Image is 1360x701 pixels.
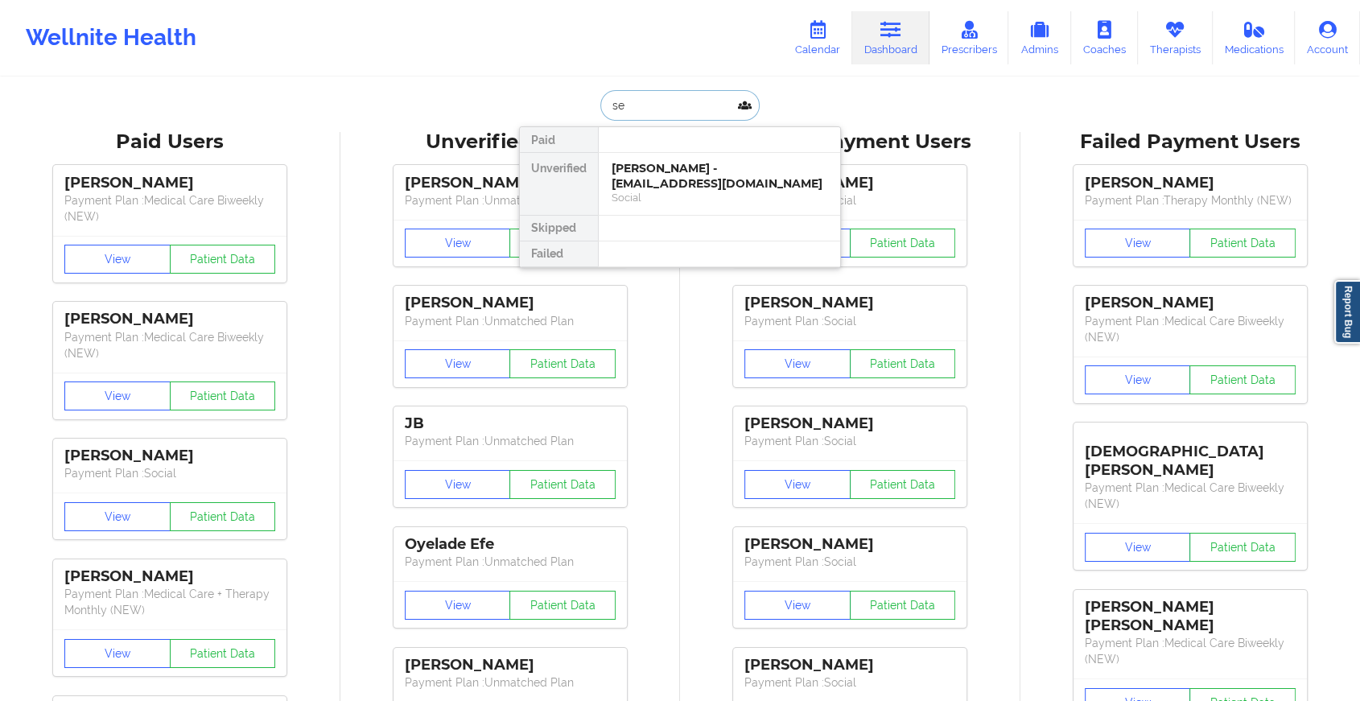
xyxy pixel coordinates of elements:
[509,229,616,258] button: Patient Data
[744,414,955,433] div: [PERSON_NAME]
[744,591,851,620] button: View
[64,245,171,274] button: View
[1138,11,1213,64] a: Therapists
[1295,11,1360,64] a: Account
[64,502,171,531] button: View
[612,191,827,204] div: Social
[1085,229,1191,258] button: View
[850,349,956,378] button: Patient Data
[744,554,955,570] p: Payment Plan : Social
[170,502,276,531] button: Patient Data
[1085,192,1296,208] p: Payment Plan : Therapy Monthly (NEW)
[1189,533,1296,562] button: Patient Data
[691,130,1009,155] div: Skipped Payment Users
[405,313,616,329] p: Payment Plan : Unmatched Plan
[1085,174,1296,192] div: [PERSON_NAME]
[1085,294,1296,312] div: [PERSON_NAME]
[64,381,171,410] button: View
[744,535,955,554] div: [PERSON_NAME]
[405,192,616,208] p: Payment Plan : Unmatched Plan
[405,174,616,192] div: [PERSON_NAME]
[783,11,852,64] a: Calendar
[405,656,616,674] div: [PERSON_NAME]
[1008,11,1071,64] a: Admins
[405,470,511,499] button: View
[744,349,851,378] button: View
[1189,365,1296,394] button: Patient Data
[405,433,616,449] p: Payment Plan : Unmatched Plan
[850,591,956,620] button: Patient Data
[1189,229,1296,258] button: Patient Data
[405,349,511,378] button: View
[405,294,616,312] div: [PERSON_NAME]
[352,130,670,155] div: Unverified Users
[744,313,955,329] p: Payment Plan : Social
[612,161,827,191] div: [PERSON_NAME] - [EMAIL_ADDRESS][DOMAIN_NAME]
[405,414,616,433] div: JB
[744,470,851,499] button: View
[852,11,929,64] a: Dashboard
[1334,280,1360,344] a: Report Bug
[405,591,511,620] button: View
[1085,313,1296,345] p: Payment Plan : Medical Care Biweekly (NEW)
[405,554,616,570] p: Payment Plan : Unmatched Plan
[929,11,1009,64] a: Prescribers
[170,381,276,410] button: Patient Data
[509,470,616,499] button: Patient Data
[744,433,955,449] p: Payment Plan : Social
[64,639,171,668] button: View
[744,192,955,208] p: Payment Plan : Social
[520,241,598,267] div: Failed
[744,294,955,312] div: [PERSON_NAME]
[520,153,598,216] div: Unverified
[64,465,275,481] p: Payment Plan : Social
[64,447,275,465] div: [PERSON_NAME]
[64,329,275,361] p: Payment Plan : Medical Care Biweekly (NEW)
[64,310,275,328] div: [PERSON_NAME]
[509,349,616,378] button: Patient Data
[405,674,616,691] p: Payment Plan : Unmatched Plan
[170,639,276,668] button: Patient Data
[405,535,616,554] div: Oyelade Efe
[64,567,275,586] div: [PERSON_NAME]
[170,245,276,274] button: Patient Data
[520,127,598,153] div: Paid
[1032,130,1350,155] div: Failed Payment Users
[64,192,275,225] p: Payment Plan : Medical Care Biweekly (NEW)
[1085,635,1296,667] p: Payment Plan : Medical Care Biweekly (NEW)
[1071,11,1138,64] a: Coaches
[1213,11,1296,64] a: Medications
[520,216,598,241] div: Skipped
[850,470,956,499] button: Patient Data
[509,591,616,620] button: Patient Data
[405,229,511,258] button: View
[1085,598,1296,635] div: [PERSON_NAME] [PERSON_NAME]
[1085,533,1191,562] button: View
[64,174,275,192] div: [PERSON_NAME]
[744,656,955,674] div: [PERSON_NAME]
[1085,431,1296,480] div: [DEMOGRAPHIC_DATA][PERSON_NAME]
[64,586,275,618] p: Payment Plan : Medical Care + Therapy Monthly (NEW)
[1085,365,1191,394] button: View
[850,229,956,258] button: Patient Data
[744,674,955,691] p: Payment Plan : Social
[11,130,329,155] div: Paid Users
[744,174,955,192] div: [PERSON_NAME]
[1085,480,1296,512] p: Payment Plan : Medical Care Biweekly (NEW)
